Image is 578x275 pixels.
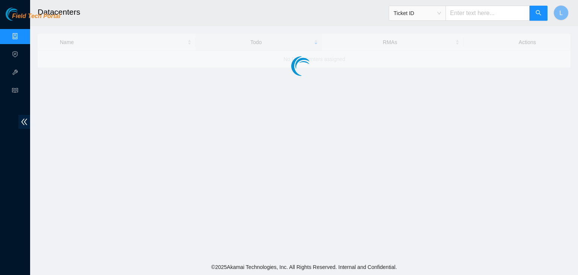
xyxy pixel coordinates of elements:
[535,10,541,17] span: search
[12,13,60,20] span: Field Tech Portal
[6,14,60,23] a: Akamai TechnologiesField Tech Portal
[12,84,18,99] span: read
[560,8,563,18] span: L
[529,6,548,21] button: search
[446,6,530,21] input: Enter text here...
[6,8,38,21] img: Akamai Technologies
[394,8,441,19] span: Ticket ID
[18,115,30,129] span: double-left
[30,259,578,275] footer: © 2025 Akamai Technologies, Inc. All Rights Reserved. Internal and Confidential.
[554,5,569,20] button: L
